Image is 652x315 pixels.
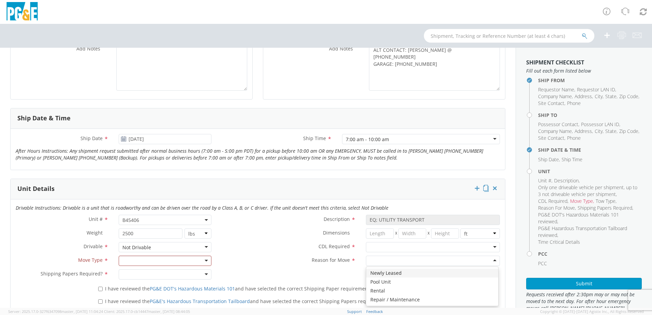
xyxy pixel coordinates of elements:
[570,198,593,204] span: Move Type
[538,205,575,211] span: Reason For Move
[318,243,350,250] span: CDL Required
[605,128,617,134] span: State
[562,156,582,163] span: Ship Time
[394,228,399,239] span: X
[61,309,103,314] span: master, [DATE] 11:04:24
[538,93,573,100] li: ,
[605,128,618,135] li: ,
[122,244,151,251] div: Not Drivable
[538,128,572,134] span: Company Name
[426,228,431,239] span: X
[150,285,235,292] a: PG&E DOT's Hazardous Materials 101
[526,59,584,66] strong: Shipment Checklist
[581,121,620,128] li: ,
[540,309,644,314] span: Copyright © [DATE]-[DATE] Agistix Inc., All Rights Reserved
[581,121,619,127] span: Possessor LAN ID
[122,217,208,223] span: B45406
[148,309,190,314] span: master, [DATE] 08:44:05
[538,205,576,211] li: ,
[619,128,639,135] li: ,
[595,93,604,100] li: ,
[424,29,594,43] input: Shipment, Tracking or Reference Number (at least 4 chars)
[17,115,71,122] h3: Ship Date & Time
[89,216,103,222] span: Unit #
[538,169,642,174] h4: Unit
[312,257,350,263] span: Reason for Move
[5,2,39,22] img: pge-logo-06675f144f4cfa6a6814.png
[538,147,642,152] h4: Ship Date & Time
[8,309,103,314] span: Server: 2025.17.0-327f6347098
[538,121,579,128] li: ,
[346,136,389,143] div: 7:00 am - 10:00 am
[538,211,619,225] span: PG&E DOT's Hazardous Materials 101 reviewed
[105,298,452,304] span: I have reviewed the and have selected the correct Shipping Papers requirement for each unit to be...
[578,205,632,211] span: Shipping Papers Required
[398,228,426,239] input: Width
[538,184,637,197] span: Only one driveable vehicle per shipment, up to 3 not driveable vehicle per shipment
[538,198,568,205] li: ,
[538,135,564,141] span: Site Contact
[150,298,250,304] a: PG&E's Hazardous Transportation Tailboard
[538,184,640,198] li: ,
[538,78,642,83] h4: Ship From
[538,177,552,184] li: ,
[16,205,388,211] i: Drivable Instructions: Drivable is a unit that is roadworthy and can be driven over the road by a...
[538,86,574,93] span: Requestor Name
[605,93,618,100] li: ,
[554,177,580,184] li: ,
[577,86,615,93] span: Requestor LAN ID
[538,156,560,163] li: ,
[538,112,642,118] h4: Ship To
[87,229,103,236] span: Weight
[538,93,572,100] span: Company Name
[41,270,103,277] span: Shipping Papers Required?
[538,135,565,141] li: ,
[575,93,593,100] li: ,
[538,100,565,107] li: ,
[538,198,567,204] span: CDL Required
[98,299,103,304] input: I have reviewed thePG&E's Hazardous Transportation Tailboardand have selected the correct Shippin...
[596,198,616,204] span: Tow Type
[538,225,640,239] li: ,
[98,287,103,291] input: I have reviewed thePG&E DOT's Hazardous Materials 101and have selected the correct Shipping Paper...
[303,135,326,141] span: Ship Time
[619,93,638,100] span: Zip Code
[570,198,594,205] li: ,
[596,198,617,205] li: ,
[567,135,581,141] span: Phone
[538,251,642,256] h4: PCC
[538,121,578,127] span: Possessor Contact
[84,243,103,250] span: Drivable
[538,128,573,135] li: ,
[526,278,642,289] button: Submit
[80,135,103,141] span: Ship Date
[619,128,638,134] span: Zip Code
[104,309,190,314] span: Client: 2025.17.0-cb14447
[366,295,498,304] div: Repair / Maintenance
[538,225,627,238] span: PG&E Hazardous Transportation Tailboard reviewed
[76,45,100,52] span: Add Notes
[329,45,353,52] span: Add Notes
[578,205,633,211] li: ,
[605,93,617,100] span: State
[538,100,564,106] span: Site Contact
[119,215,211,225] span: B45406
[575,93,592,100] span: Address
[323,229,350,236] span: Dimensions
[78,257,103,263] span: Move Type
[366,277,498,286] div: Pool Unit
[577,86,616,93] li: ,
[366,228,394,239] input: Length
[538,260,547,267] span: PCC
[575,128,593,135] li: ,
[595,128,604,135] li: ,
[366,309,383,314] a: Feedback
[538,86,575,93] li: ,
[538,156,559,163] span: Ship Date
[16,148,483,161] i: After Hours Instructions: Any shipment request submitted after normal business hours (7:00 am - 5...
[431,228,459,239] input: Height
[619,93,639,100] li: ,
[567,100,581,106] span: Phone
[595,128,603,134] span: City
[366,286,498,295] div: Rental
